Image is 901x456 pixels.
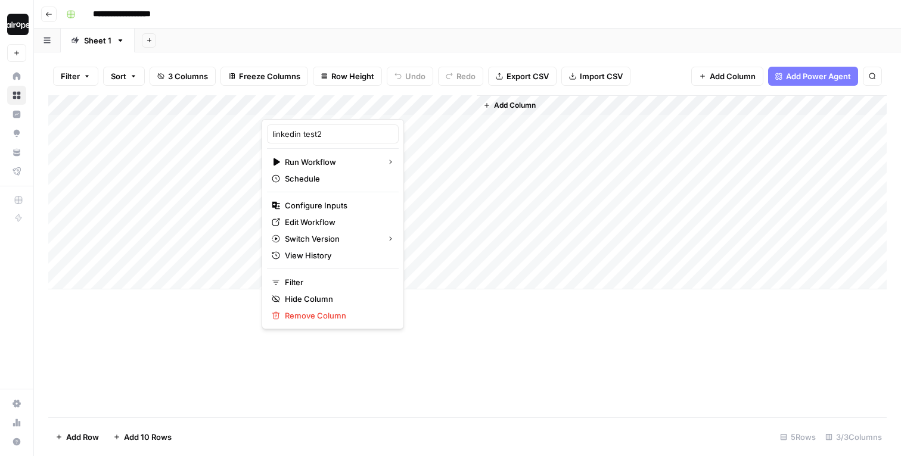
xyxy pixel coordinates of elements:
button: Add Row [48,427,106,446]
span: Schedule [285,173,389,185]
span: Hide Column [285,293,389,305]
span: Filter [285,276,389,288]
button: Workspace: Dille-Sandbox [7,10,26,39]
span: 3 Columns [168,70,208,82]
div: 3/3 Columns [821,427,887,446]
div: Sheet 1 [84,35,111,46]
span: Edit Workflow [285,216,389,228]
button: Import CSV [561,67,630,86]
button: Export CSV [488,67,557,86]
a: Usage [7,413,26,432]
button: Undo [387,67,433,86]
span: Undo [405,70,425,82]
span: Add Power Agent [786,70,851,82]
span: Redo [456,70,476,82]
a: Home [7,67,26,86]
button: Add Power Agent [768,67,858,86]
span: Add 10 Rows [124,431,172,443]
button: Help + Support [7,432,26,451]
button: Add 10 Rows [106,427,179,446]
a: Flightpath [7,162,26,181]
button: Redo [438,67,483,86]
span: Filter [61,70,80,82]
span: Freeze Columns [239,70,300,82]
button: Row Height [313,67,382,86]
span: Export CSV [507,70,549,82]
span: Row Height [331,70,374,82]
button: 3 Columns [150,67,216,86]
a: Sheet 1 [61,29,135,52]
button: Filter [53,67,98,86]
a: Settings [7,394,26,413]
span: Run Workflow [285,156,377,168]
a: Your Data [7,143,26,162]
button: Sort [103,67,145,86]
span: Add Row [66,431,99,443]
span: Import CSV [580,70,623,82]
span: Configure Inputs [285,199,389,211]
img: Dille-Sandbox Logo [7,14,29,35]
span: Add Column [710,70,756,82]
span: Switch Version [285,233,377,245]
div: 5 Rows [775,427,821,446]
a: Opportunities [7,124,26,143]
button: Freeze Columns [220,67,308,86]
span: Remove Column [285,310,389,321]
a: Insights [7,105,26,124]
a: Browse [7,86,26,105]
span: View History [285,249,389,261]
span: Add Column [494,100,536,111]
button: Add Column [479,98,540,113]
span: Sort [111,70,126,82]
button: Add Column [691,67,763,86]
